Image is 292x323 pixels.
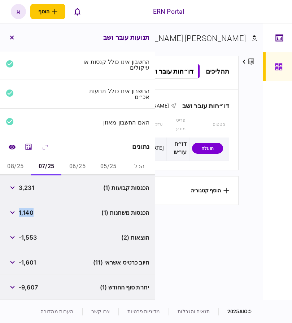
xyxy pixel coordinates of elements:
[100,283,149,292] span: יתרת סוף החודש (1)
[124,158,155,175] button: הכל
[93,158,124,175] button: 05/25
[22,140,35,153] button: מחשבון
[62,158,93,175] button: 06/25
[166,112,189,138] th: פריט מידע
[19,258,36,267] span: -1,601
[19,233,37,242] span: -1,553
[93,258,149,267] span: חיוב כרטיס אשראי (11)
[80,119,150,125] div: האם החשבון מאוזן
[80,59,150,70] div: החשבון אינו כולל קנסות או עיקולים
[31,158,62,175] button: 07/25
[40,309,74,314] a: הערות מהדורה
[121,233,149,242] span: הוצאות (2)
[149,144,164,152] div: [DATE]
[191,188,229,193] button: הוסף קטגוריה
[176,102,229,110] div: דו״חות עובר ושב
[80,88,150,100] div: החשבון אינו כולל תנועות אכ״מ
[206,66,229,76] div: תהליכים
[5,140,18,153] a: השוואה למסמך
[30,4,65,19] button: פתח תפריט להוספת לקוח
[169,140,187,157] div: דו״ח עו״ש
[132,143,149,150] div: נתונים
[127,309,160,314] a: מדיניות פרטיות
[218,308,252,315] div: © 2025 AIO
[19,208,34,217] span: 1,140
[19,183,34,192] span: 3,231
[103,34,149,41] h3: תנועות עובר ושב
[103,183,149,192] span: הכנסות קבועות (1)
[153,7,184,16] div: ERN Portal
[11,4,26,19] button: א
[192,143,223,154] div: הועלה
[91,309,110,314] a: צרו קשר
[122,32,246,44] div: [PERSON_NAME] [PERSON_NAME]
[101,208,149,217] span: הכנסות משתנות (1)
[19,283,38,292] span: -9,607
[178,309,210,314] a: תנאים והגבלות
[189,112,229,138] th: סטטוס
[39,140,52,153] button: הרחב\כווץ הכל
[70,4,85,19] button: פתח רשימת התראות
